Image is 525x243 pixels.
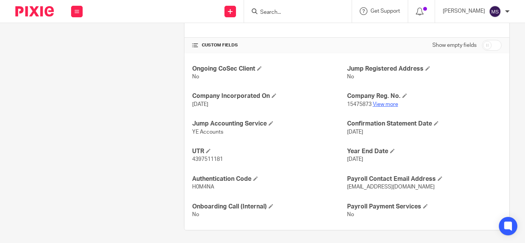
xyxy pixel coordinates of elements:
[489,5,501,18] img: svg%3E
[347,184,435,190] span: [EMAIL_ADDRESS][DOMAIN_NAME]
[192,147,347,155] h4: UTR
[192,184,214,190] span: H0M4NA
[192,212,199,217] span: No
[259,9,329,16] input: Search
[432,41,477,49] label: Show empty fields
[443,7,485,15] p: [PERSON_NAME]
[347,74,354,79] span: No
[347,102,372,107] span: 15475873
[192,92,347,100] h4: Company Incorporated On
[192,129,223,135] span: YE Accounts
[192,203,347,211] h4: Onboarding Call (Internal)
[192,120,347,128] h4: Jump Accounting Service
[192,175,347,183] h4: Authentication Code
[192,42,347,48] h4: CUSTOM FIELDS
[347,129,363,135] span: [DATE]
[347,120,502,128] h4: Confirmation Statement Date
[347,157,363,162] span: [DATE]
[347,147,502,155] h4: Year End Date
[192,65,347,73] h4: Ongoing CoSec Client
[192,102,208,107] span: [DATE]
[373,102,398,107] a: View more
[347,175,502,183] h4: Payroll Contact Email Address
[15,6,54,17] img: Pixie
[347,203,502,211] h4: Payroll Payment Services
[347,92,502,100] h4: Company Reg. No.
[347,212,354,217] span: No
[370,8,400,14] span: Get Support
[192,74,199,79] span: No
[347,65,502,73] h4: Jump Registered Address
[192,157,223,162] span: 4397511181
